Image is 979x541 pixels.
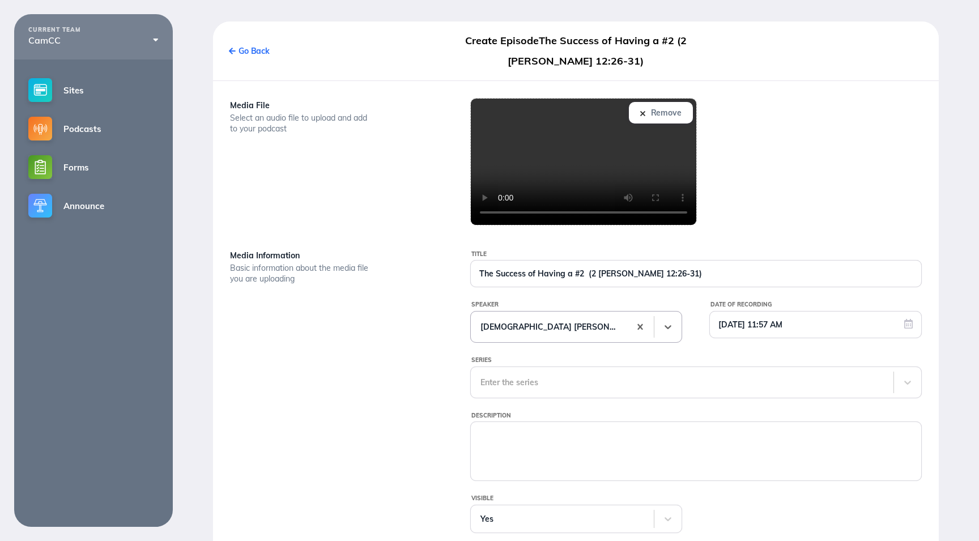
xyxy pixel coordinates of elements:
div: Speaker [471,299,683,311]
div: Create EpisodeThe Success of Having a #2 (2 [PERSON_NAME] 12:26-31) [460,31,691,71]
a: Go Back [229,46,270,56]
div: CamCC [28,35,159,45]
img: announce-small@2x.png [28,194,52,218]
div: Select an audio file to upload and add to your podcast [230,113,372,134]
button: Remove [629,102,693,123]
div: Basic information about the media file you are uploading [230,263,372,284]
div: Description [471,410,922,422]
img: forms-small@2x.png [28,155,52,179]
input: New Episode Title [471,261,921,287]
a: Forms [14,148,173,186]
a: Announce [14,186,173,225]
div: CURRENT TEAM [28,27,159,33]
img: sites-small@2x.png [28,78,52,102]
img: podcasts-small@2x.png [28,117,52,140]
div: Title [471,248,922,261]
img: icon-close-x-dark@2x.png [640,111,645,116]
div: Series [471,354,922,367]
a: Sites [14,71,173,109]
div: Visible [471,492,683,505]
div: Media Information [230,248,442,263]
div: Yes [480,514,645,523]
a: Podcasts [14,109,173,148]
div: Date of Recording [710,299,922,311]
input: SeriesEnter the series [480,378,483,387]
div: Media File [230,98,442,113]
